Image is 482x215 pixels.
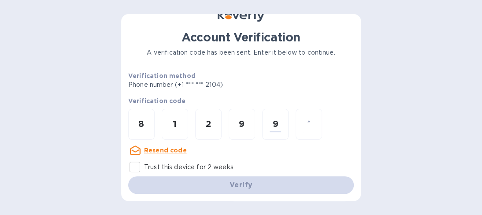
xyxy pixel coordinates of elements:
p: Trust this device for 2 weeks [144,163,234,172]
h1: Account Verification [128,30,354,44]
p: Verification code [128,96,354,105]
b: Verification method [128,72,196,79]
p: A verification code has been sent. Enter it below to continue. [128,48,354,57]
p: Phone number (+1 *** *** 2104) [128,80,290,89]
u: Resend code [144,147,187,154]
